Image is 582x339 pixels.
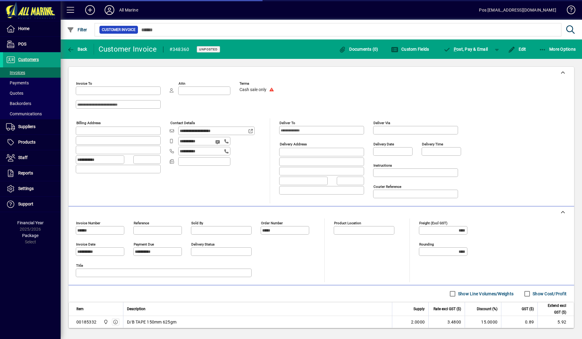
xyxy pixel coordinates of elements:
[127,306,145,312] span: Description
[508,47,526,52] span: Edit
[261,221,283,225] mat-label: Order number
[3,37,61,52] a: POS
[191,242,215,246] mat-label: Delivery status
[373,121,390,125] mat-label: Deliver via
[3,109,61,119] a: Communications
[440,44,491,55] button: Post, Pay & Email
[3,166,61,181] a: Reports
[76,319,96,325] div: 00185332
[239,87,266,92] span: Cash sale only
[3,197,61,212] a: Support
[432,319,461,325] div: 3.4800
[479,5,556,15] div: Pos [EMAIL_ADDRESS][DOMAIN_NAME]
[6,80,29,85] span: Payments
[501,316,537,328] td: 0.89
[3,119,61,134] a: Suppliers
[334,221,361,225] mat-label: Product location
[67,47,87,52] span: Back
[99,44,157,54] div: Customer Invoice
[539,47,576,52] span: More Options
[18,124,35,129] span: Suppliers
[3,88,61,98] a: Quotes
[100,5,119,15] button: Profile
[3,78,61,88] a: Payments
[3,21,61,36] a: Home
[6,101,31,106] span: Backorders
[169,45,189,54] div: #348360
[411,319,425,325] span: 2.0000
[76,81,92,86] mat-label: Invoice To
[76,263,83,268] mat-label: Title
[6,91,23,96] span: Quotes
[18,171,33,175] span: Reports
[67,27,87,32] span: Filter
[76,221,100,225] mat-label: Invoice number
[18,140,35,144] span: Products
[337,44,380,55] button: Documents (0)
[454,47,457,52] span: P
[419,221,447,225] mat-label: Freight (excl GST)
[433,306,461,312] span: Rate excl GST ($)
[18,186,34,191] span: Settings
[339,47,378,52] span: Documents (0)
[61,44,94,55] app-page-header-button: Back
[22,233,38,238] span: Package
[3,98,61,109] a: Backorders
[537,316,574,328] td: 5.92
[211,135,226,149] button: Send SMS
[18,42,26,46] span: POS
[134,242,154,246] mat-label: Payment due
[391,47,429,52] span: Custom Fields
[3,181,61,196] a: Settings
[65,24,89,35] button: Filter
[18,57,39,62] span: Customers
[3,135,61,150] a: Products
[6,70,25,75] span: Invoices
[18,26,29,31] span: Home
[191,221,203,225] mat-label: Sold by
[537,44,577,55] button: More Options
[3,67,61,78] a: Invoices
[279,121,295,125] mat-label: Deliver To
[199,47,218,51] span: Unposted
[119,5,138,15] div: All Marine
[562,1,574,21] a: Knowledge Base
[102,319,109,325] span: Port Road
[239,82,276,86] span: Terms
[522,306,534,312] span: GST ($)
[65,44,89,55] button: Back
[541,302,566,316] span: Extend excl GST ($)
[419,242,434,246] mat-label: Rounding
[422,142,443,146] mat-label: Delivery time
[76,306,84,312] span: Item
[457,291,513,297] label: Show Line Volumes/Weights
[390,44,431,55] button: Custom Fields
[17,220,44,225] span: Financial Year
[6,111,42,116] span: Communications
[373,163,392,168] mat-label: Instructions
[373,142,394,146] mat-label: Delivery date
[507,44,528,55] button: Edit
[465,316,501,328] td: 15.0000
[179,81,185,86] mat-label: Attn
[134,221,149,225] mat-label: Reference
[477,306,497,312] span: Discount (%)
[18,202,33,206] span: Support
[443,47,488,52] span: ost, Pay & Email
[3,150,61,165] a: Staff
[76,242,95,246] mat-label: Invoice date
[531,291,567,297] label: Show Cost/Profit
[80,5,100,15] button: Add
[18,155,28,160] span: Staff
[102,27,135,33] span: Customer Invoice
[127,319,176,325] span: D/B TAPE 150mm 625gm
[373,185,401,189] mat-label: Courier Reference
[413,306,425,312] span: Supply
